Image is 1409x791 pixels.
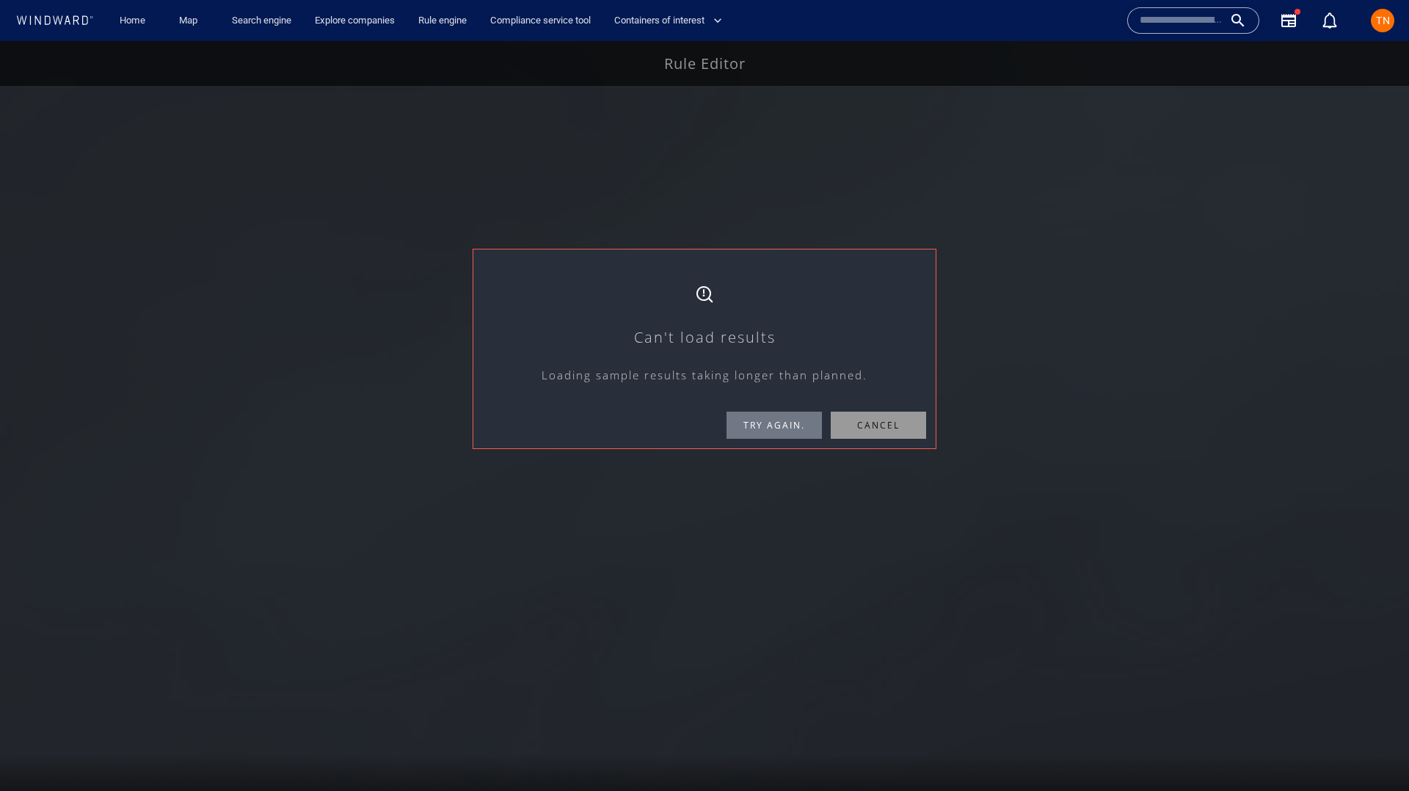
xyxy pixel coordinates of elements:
[226,8,297,34] a: Search engine
[114,8,151,34] a: Home
[727,371,822,398] span: Try again.
[473,325,936,343] div: Loading sample results taking longer than planned.
[1368,6,1397,35] button: TN
[412,8,473,34] a: Rule engine
[614,12,722,29] span: Containers of interest
[831,371,926,398] span: Cancel
[109,8,156,34] button: Home
[167,8,214,34] button: Map
[1376,15,1390,26] span: TN
[608,8,735,34] button: Containers of interest
[1321,12,1339,29] div: Notification center
[173,8,208,34] a: Map
[484,8,597,34] a: Compliance service tool
[1347,725,1398,780] iframe: Chat
[634,286,776,306] span: Can't load results
[309,8,401,34] a: Explore companies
